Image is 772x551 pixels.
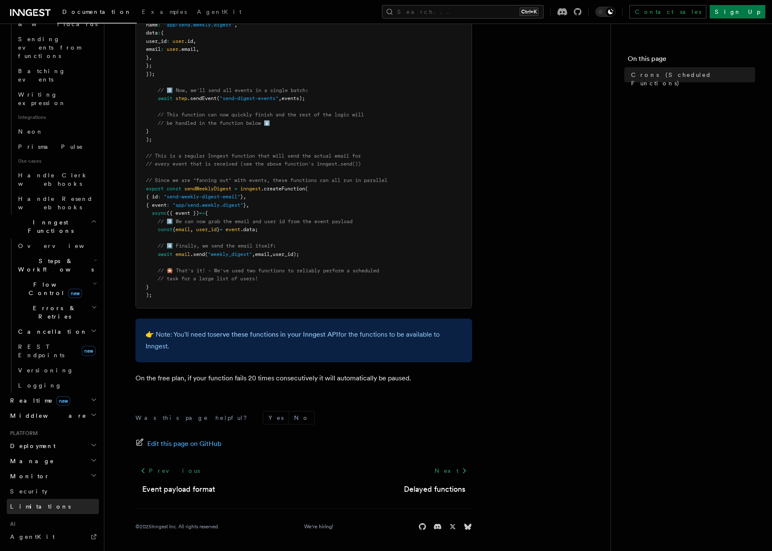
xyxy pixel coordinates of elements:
span: Integrations [15,111,99,124]
span: Cancellation [15,327,88,336]
span: ({ event }) [167,210,199,216]
span: Manage [7,457,54,465]
span: , [149,55,152,61]
a: Handle Clerk webhooks [15,168,99,191]
span: Writing expression [18,91,66,106]
a: Neon [15,124,99,139]
span: Versioning [18,367,74,374]
a: Security [7,484,99,499]
span: , [279,95,281,101]
span: Monitor [7,472,50,480]
h4: On this page [628,54,755,67]
span: ); [146,292,152,298]
span: Edit this page on GitHub [147,438,222,450]
a: Handle Resend webhooks [15,191,99,215]
span: Inngest Functions [7,218,91,235]
p: On the free plan, if your function fails 20 times consecutively it will automatically be paused. [135,372,472,384]
span: user_id [146,38,167,44]
span: async [152,210,167,216]
button: Steps & Workflows [15,253,99,277]
span: } [146,128,149,134]
span: Middleware [7,411,87,420]
span: : [158,30,161,36]
span: user_id [196,227,217,232]
span: // 3️⃣ We can now grab the email and user id from the event payload [158,219,353,224]
span: : [161,46,164,52]
span: Flow Control [15,280,93,297]
span: name [146,22,158,28]
span: AgentKit [10,533,55,540]
span: data [146,30,158,36]
span: email [175,251,190,257]
span: { [205,210,208,216]
span: } [217,227,220,232]
span: Steps & Workflows [15,257,94,274]
button: Cancellation [15,324,99,339]
span: email [175,227,190,232]
span: Deployment [7,442,56,450]
span: new [68,289,82,298]
div: © 2025 Inngest Inc. All rights reserved. [135,523,219,530]
span: , [243,194,246,200]
span: { event [146,202,167,208]
span: Overview [18,243,105,249]
span: : [158,22,161,28]
span: } [243,202,246,208]
span: Documentation [62,8,132,15]
span: REST Endpoints [18,343,64,359]
span: ); [146,137,152,142]
span: Crons (Scheduled Functions) [631,71,755,87]
span: AI [7,521,16,527]
span: Neon [18,128,43,135]
span: Security [10,488,48,495]
span: Handle Clerk webhooks [18,172,88,187]
button: Realtimenew [7,393,99,408]
span: export [146,186,164,192]
a: Documentation [57,3,137,24]
span: } [240,194,243,200]
a: serve these functions in your Inngest API [213,330,338,338]
a: AgentKit [192,3,247,23]
span: Prisma Pulse [18,143,83,150]
span: // This function can now quickly finish and the rest of the logic will [158,112,364,118]
span: = [220,227,223,232]
a: Batching events [15,63,99,87]
span: : [167,202,170,208]
span: "weekly_digest" [208,251,252,257]
span: const [158,227,172,232]
span: { [172,227,175,232]
span: ( [305,186,308,192]
span: } [146,55,149,61]
span: }; [146,63,152,69]
span: .createFunction [261,186,305,192]
span: // be handled in the function below ⬇️ [158,120,270,126]
a: Delayed functions [404,483,465,495]
button: Middleware [7,408,99,423]
p: Was this page helpful? [135,414,253,422]
button: Inngest Functions [7,215,99,238]
span: , [234,22,237,28]
span: new [82,346,96,356]
div: Inngest Functions [7,238,99,393]
p: 👉 Note: You'll need to for the functions to be available to Inngest. [146,329,462,352]
a: Examples [137,3,192,23]
span: .email [178,46,196,52]
a: Event payload format [142,483,215,495]
span: "send-digest-events" [220,95,279,101]
span: const [167,186,181,192]
button: Flow Controlnew [15,277,99,301]
span: , [246,202,249,208]
span: "send-weekly-digest-email" [164,194,240,200]
span: Realtime [7,396,70,405]
span: .id [184,38,193,44]
span: Handle Resend webhooks [18,195,93,211]
span: Errors & Retries [15,304,91,321]
span: { [161,30,164,36]
span: // 🎇 That's it! - We've used two functions to reliably perform a scheduled [158,268,379,274]
span: // Since we are "fanning out" with events, these functions can all run in parallel [146,177,387,183]
button: Deployment [7,438,99,453]
span: Sending events from functions [18,36,81,59]
a: REST Endpointsnew [15,339,99,363]
a: Crons (Scheduled Functions) [628,67,755,91]
span: .data; [240,227,258,232]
